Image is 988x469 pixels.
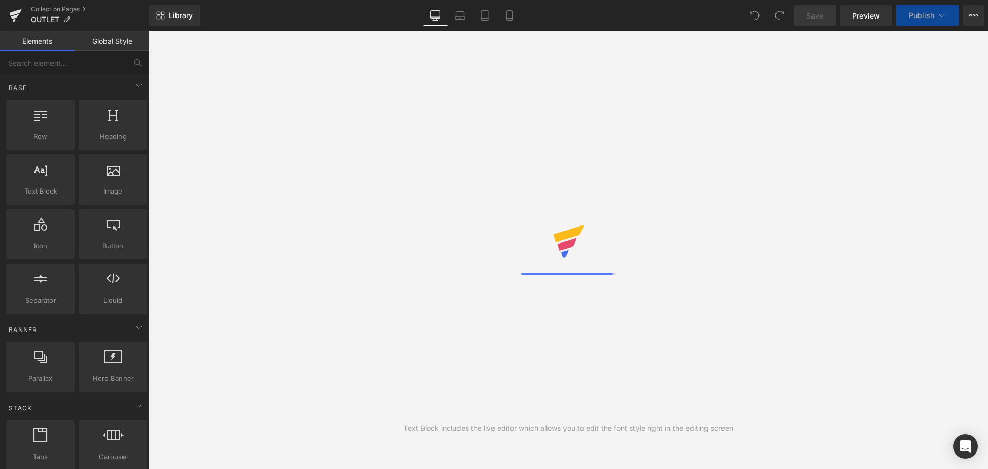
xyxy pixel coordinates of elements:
span: Base [8,83,28,93]
a: Desktop [423,5,448,26]
a: Laptop [448,5,472,26]
a: New Library [149,5,200,26]
span: Carousel [82,451,144,462]
span: Heading [82,131,144,142]
div: Open Intercom Messenger [953,434,978,459]
a: Tablet [472,5,497,26]
span: Banner [8,325,38,335]
span: Publish [909,11,934,20]
a: Preview [840,5,892,26]
button: Redo [769,5,790,26]
span: Parallax [9,373,72,384]
span: Icon [9,240,72,251]
span: OUTLET [31,15,59,24]
a: Global Style [75,31,149,51]
span: Preview [852,10,880,21]
span: Tabs [9,451,72,462]
span: Hero Banner [82,373,144,384]
span: Image [82,186,144,197]
span: Library [169,11,193,20]
a: Mobile [497,5,522,26]
a: Collection Pages [31,5,149,13]
span: Stack [8,403,33,413]
span: Button [82,240,144,251]
span: Liquid [82,295,144,306]
button: Publish [896,5,959,26]
span: Save [806,10,823,21]
button: Undo [745,5,765,26]
span: Row [9,131,72,142]
button: More [963,5,984,26]
div: Text Block includes the live editor which allows you to edit the font style right in the editing ... [403,423,733,434]
span: Text Block [9,186,72,197]
span: Separator [9,295,72,306]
